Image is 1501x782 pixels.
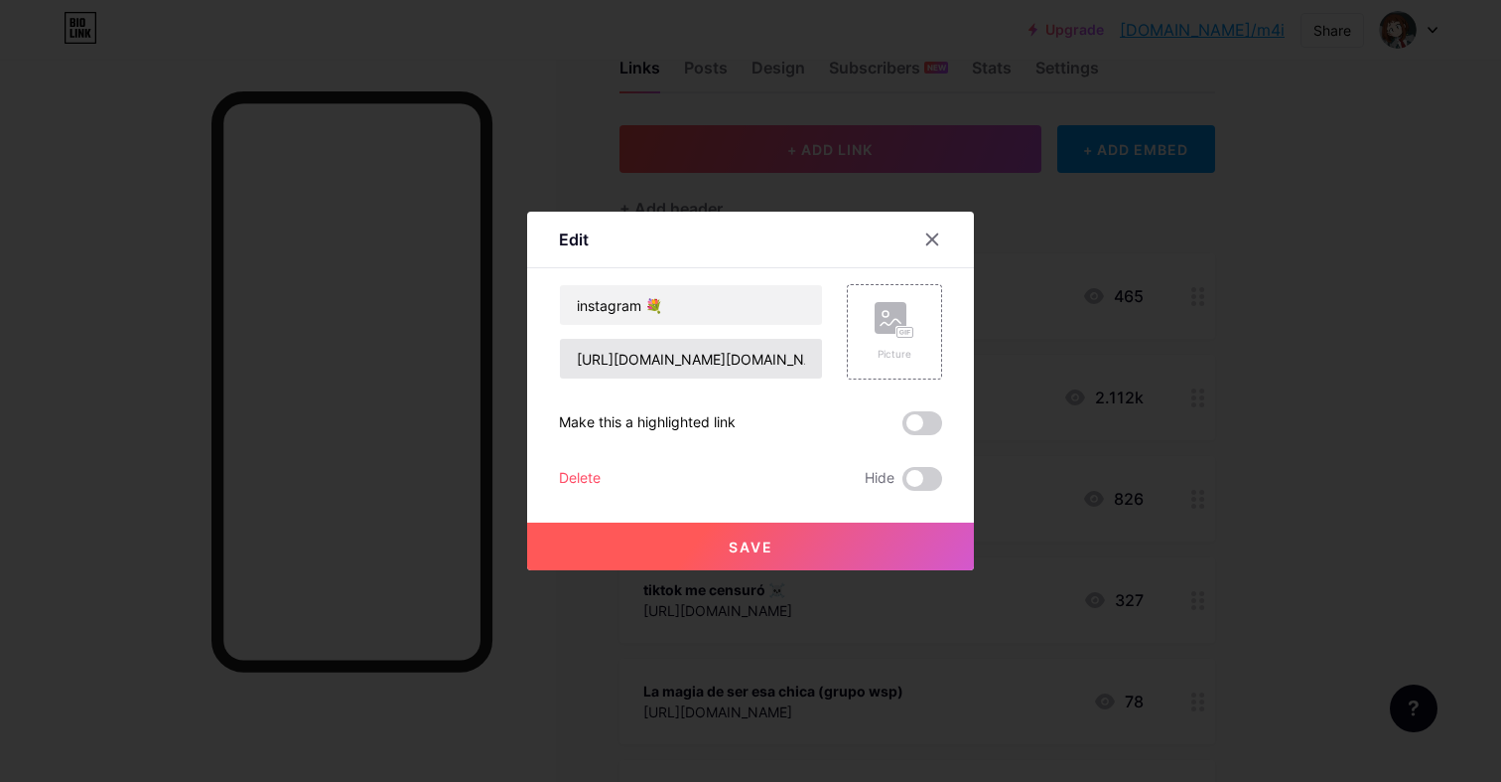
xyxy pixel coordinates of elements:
div: Delete [559,467,601,491]
div: Picture [875,347,914,362]
input: URL [560,339,822,379]
div: Edit [559,228,589,251]
input: Title [560,285,822,325]
button: Save [527,523,974,570]
div: Make this a highlighted link [559,411,736,435]
span: Save [729,539,773,555]
span: Hide [865,467,894,491]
